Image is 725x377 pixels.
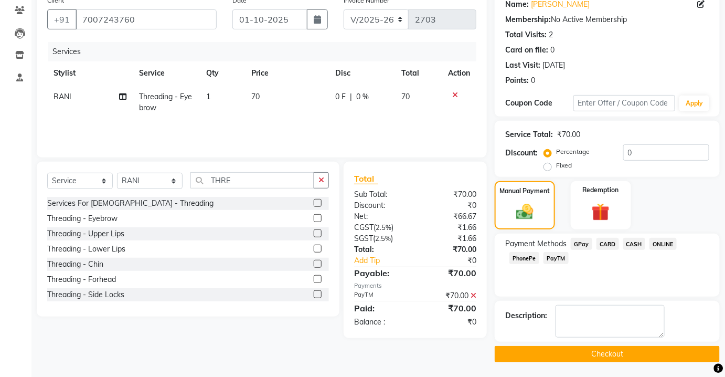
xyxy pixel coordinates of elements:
th: Qty [200,61,246,85]
div: Payments [354,281,476,290]
div: Threading - Eyebrow [47,213,118,224]
div: Coupon Code [505,98,573,109]
div: Points: [505,75,529,86]
div: ₹70.00 [557,129,580,140]
span: 0 % [356,91,369,102]
button: Checkout [495,346,720,362]
span: CGST [354,223,374,232]
div: Threading - Side Locks [47,289,124,300]
div: Service Total: [505,129,553,140]
label: Fixed [556,161,572,170]
div: Total Visits: [505,29,547,40]
div: ( ) [346,222,415,233]
div: ₹1.66 [415,222,484,233]
span: GPay [571,238,592,250]
div: Threading - Upper Lips [47,228,124,239]
span: RANI [54,92,71,101]
div: Threading - Forhead [47,274,116,285]
div: ₹66.67 [415,211,484,222]
img: _cash.svg [511,202,539,222]
div: Sub Total: [346,189,415,200]
span: SGST [354,234,373,243]
span: 2.5% [376,223,391,232]
label: Redemption [583,185,619,195]
div: Services For [DEMOGRAPHIC_DATA] - Threading [47,198,214,209]
th: Disc [329,61,395,85]
div: Services [48,42,484,61]
div: ₹70.00 [415,290,484,301]
div: ₹70.00 [415,267,484,279]
div: 2 [549,29,553,40]
div: Membership: [505,14,551,25]
div: ₹70.00 [415,302,484,315]
span: 70 [402,92,410,101]
div: ₹0 [415,200,484,211]
img: _gift.svg [586,201,615,224]
div: 0 [550,45,555,56]
label: Percentage [556,147,590,156]
div: ₹0 [415,317,484,328]
span: Total [354,173,378,184]
div: Total: [346,244,415,255]
th: Stylist [47,61,133,85]
div: ₹1.66 [415,233,484,244]
span: PhonePe [509,252,539,264]
th: Service [133,61,200,85]
span: Payment Methods [505,238,567,249]
span: PayTM [543,252,569,264]
a: Add Tip [346,255,427,266]
th: Total [396,61,442,85]
div: Balance : [346,317,415,328]
div: Description: [505,310,547,321]
label: Manual Payment [499,186,550,196]
div: Discount: [346,200,415,211]
div: Card on file: [505,45,548,56]
span: | [350,91,352,102]
span: CASH [623,238,646,250]
input: Search or Scan [190,172,314,188]
th: Action [442,61,476,85]
div: No Active Membership [505,14,709,25]
div: Net: [346,211,415,222]
div: Discount: [505,148,538,159]
div: Threading - Lower Lips [47,244,125,255]
div: ₹0 [427,255,484,266]
th: Price [245,61,329,85]
div: ₹70.00 [415,244,484,255]
span: 0 F [335,91,346,102]
div: Last Visit: [505,60,540,71]
span: Threading - Eyebrow [139,92,192,112]
div: PayTM [346,290,415,301]
span: 70 [251,92,260,101]
span: 1 [207,92,211,101]
div: Threading - Chin [47,259,103,270]
div: ₹70.00 [415,189,484,200]
div: Paid: [346,302,415,315]
div: ( ) [346,233,415,244]
div: Payable: [346,267,415,279]
button: +91 [47,9,77,29]
span: ONLINE [649,238,677,250]
div: [DATE] [542,60,565,71]
span: 2.5% [375,234,391,243]
input: Search by Name/Mobile/Email/Code [76,9,217,29]
div: 0 [531,75,535,86]
input: Enter Offer / Coupon Code [573,95,676,111]
button: Apply [679,96,709,111]
span: CARD [596,238,619,250]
